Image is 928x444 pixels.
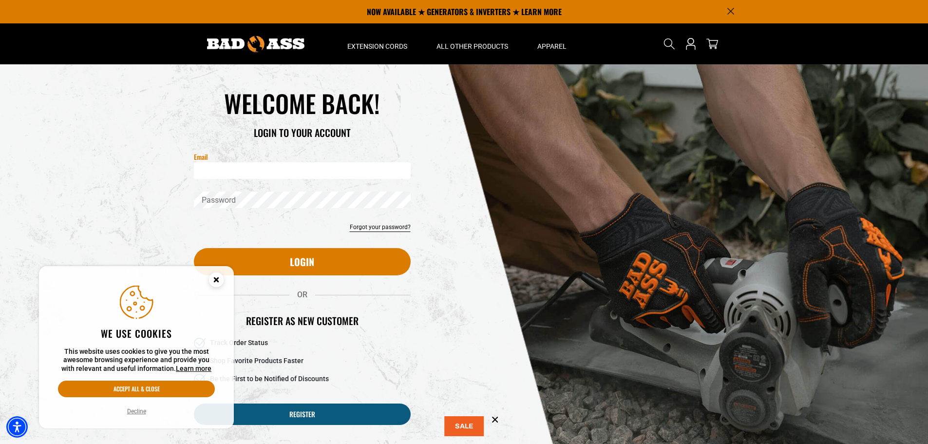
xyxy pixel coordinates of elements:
[422,23,523,64] summary: All Other Products
[194,126,411,139] h3: LOGIN TO YOUR ACCOUNT
[704,38,720,50] a: cart
[124,406,149,416] button: Decline
[194,356,411,367] li: Shop Favorite Products Faster
[194,88,411,118] h1: WELCOME BACK!
[683,23,699,64] a: Open this option
[662,36,677,52] summary: Search
[436,42,508,51] span: All Other Products
[523,23,581,64] summary: Apparel
[347,42,407,51] span: Extension Cords
[58,327,215,340] h2: We use cookies
[207,36,304,52] img: Bad Ass Extension Cords
[194,314,411,327] h2: Register as new customer
[39,266,234,429] aside: Cookie Consent
[194,404,411,425] a: Register
[58,381,215,397] button: Accept all & close
[6,416,28,438] div: Accessibility Menu
[199,266,234,296] button: Close this option
[194,338,411,349] li: Track Order Status
[194,374,411,385] li: Be the First to be Notified of Discounts
[176,365,211,372] a: This website uses cookies to give you the most awesome browsing experience and provide you with r...
[333,23,422,64] summary: Extension Cords
[350,223,411,232] a: Forgot your password?
[194,248,411,275] button: Login
[289,290,315,299] span: OR
[58,347,215,373] p: This website uses cookies to give you the most awesome browsing experience and provide you with r...
[537,42,567,51] span: Apparel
